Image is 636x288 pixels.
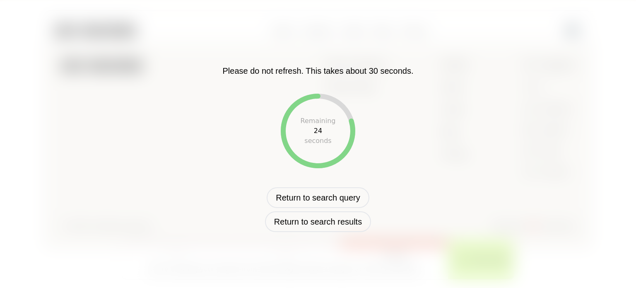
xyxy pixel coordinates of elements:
div: Remaining [301,116,336,126]
button: Return to search query [267,187,369,208]
button: Return to search results [265,211,371,232]
p: Please do not refresh. This takes about 30 seconds. [222,65,413,77]
div: seconds [304,136,331,146]
div: 24 [314,126,322,136]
